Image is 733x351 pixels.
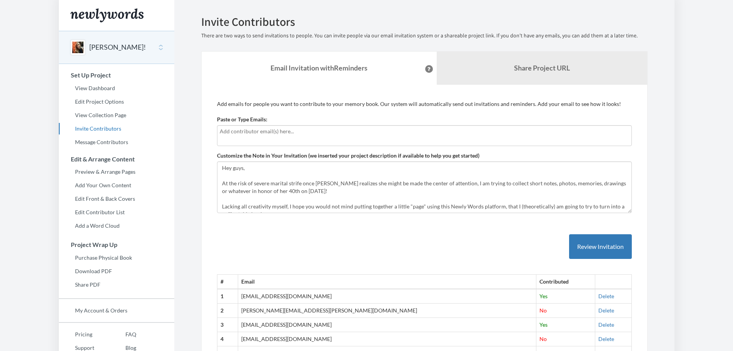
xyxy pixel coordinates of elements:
th: Contributed [536,275,595,289]
th: # [217,275,238,289]
a: Invite Contributors [59,123,174,134]
th: 1 [217,289,238,303]
h2: Invite Contributors [201,15,648,28]
th: 4 [217,332,238,346]
p: There are two ways to send invitations to people. You can invite people via our email invitation ... [201,32,648,40]
th: Email [238,275,536,289]
a: View Collection Page [59,109,174,121]
td: [EMAIL_ADDRESS][DOMAIN_NAME] [238,332,536,346]
span: Yes [539,321,548,328]
span: No [539,307,547,314]
a: Edit Project Options [59,96,174,107]
a: Purchase Physical Book [59,252,174,264]
input: Add contributor email(s) here... [220,127,629,136]
a: Share PDF [59,279,174,291]
img: Newlywords logo [70,8,144,22]
h3: Project Wrap Up [59,241,174,248]
a: Edit Front & Back Covers [59,193,174,205]
span: Yes [539,293,548,299]
label: Paste or Type Emails: [217,116,267,123]
strong: Email Invitation with Reminders [270,64,367,72]
a: Add a Word Cloud [59,220,174,232]
h3: Set Up Project [59,72,174,79]
a: My Account & Orders [59,305,174,316]
a: Message Contributors [59,136,174,148]
th: 2 [217,304,238,318]
p: Add emails for people you want to contribute to your memory book. Our system will automatically s... [217,100,632,108]
h3: Edit & Arrange Content [59,156,174,163]
a: Delete [598,293,614,299]
a: Delete [598,336,614,342]
td: [EMAIL_ADDRESS][DOMAIN_NAME] [238,318,536,332]
a: Download PDF [59,265,174,277]
a: View Dashboard [59,82,174,94]
a: FAQ [109,329,136,340]
button: [PERSON_NAME]! [89,42,146,52]
a: Pricing [59,329,109,340]
th: 3 [217,318,238,332]
a: Delete [598,321,614,328]
a: Preview & Arrange Pages [59,166,174,178]
a: Delete [598,307,614,314]
a: Add Your Own Content [59,180,174,191]
td: [PERSON_NAME][EMAIL_ADDRESS][PERSON_NAME][DOMAIN_NAME] [238,304,536,318]
td: [EMAIL_ADDRESS][DOMAIN_NAME] [238,289,536,303]
a: Edit Contributor List [59,207,174,218]
span: No [539,336,547,342]
label: Customize the Note in Your Invitation (we inserted your project description if available to help ... [217,152,479,160]
textarea: Hey guys, At the risk of severe marital strife once [PERSON_NAME] realizes she might be made the ... [217,161,632,213]
button: Review Invitation [569,234,632,259]
b: Share Project URL [514,64,570,72]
